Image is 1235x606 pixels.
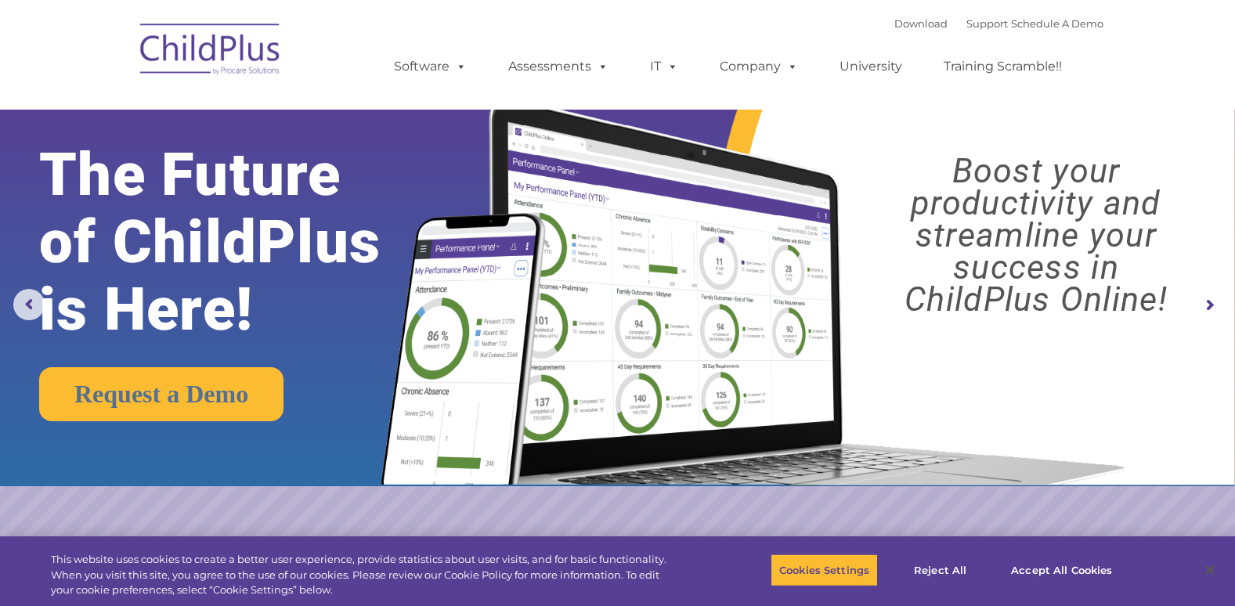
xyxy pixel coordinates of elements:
[853,155,1219,316] rs-layer: Boost your productivity and streamline your success in ChildPlus Online!
[218,103,265,115] span: Last name
[218,168,284,179] span: Phone number
[1002,554,1121,586] button: Accept All Cookies
[634,51,694,82] a: IT
[378,51,482,82] a: Software
[39,367,283,421] a: Request a Demo
[51,552,679,598] div: This website uses cookies to create a better user experience, provide statistics about user visit...
[966,17,1008,30] a: Support
[1193,553,1227,587] button: Close
[771,554,878,586] button: Cookies Settings
[704,51,814,82] a: Company
[928,51,1078,82] a: Training Scramble!!
[132,13,289,91] img: ChildPlus by Procare Solutions
[891,554,989,586] button: Reject All
[39,141,434,343] rs-layer: The Future of ChildPlus is Here!
[894,17,1103,30] font: |
[894,17,948,30] a: Download
[824,51,918,82] a: University
[493,51,624,82] a: Assessments
[1011,17,1103,30] a: Schedule A Demo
